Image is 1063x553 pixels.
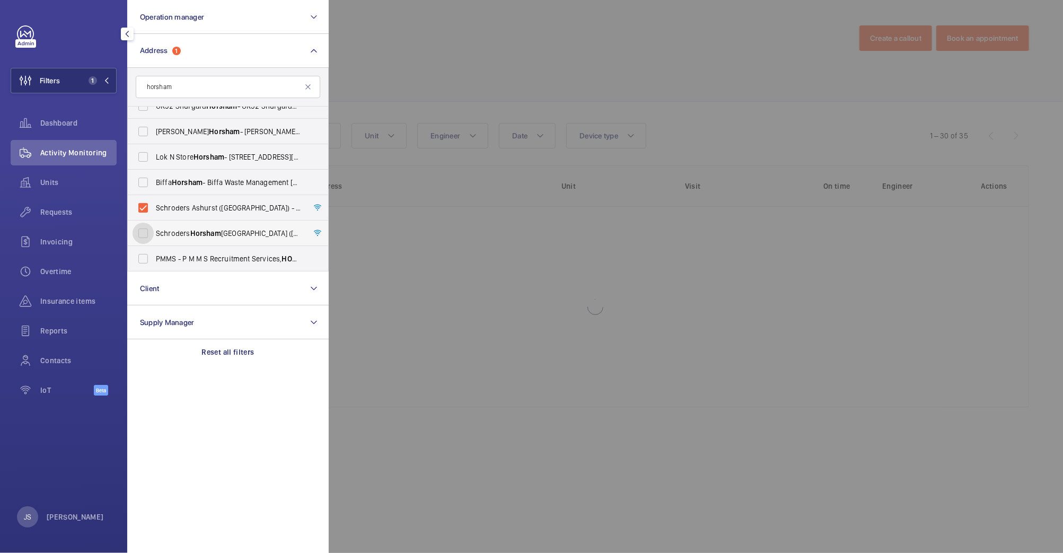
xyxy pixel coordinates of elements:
[40,266,117,277] span: Overtime
[40,207,117,217] span: Requests
[24,512,31,522] p: JS
[89,76,97,85] span: 1
[40,147,117,158] span: Activity Monitoring
[40,236,117,247] span: Invoicing
[40,296,117,306] span: Insurance items
[40,385,94,396] span: IoT
[11,68,117,93] button: Filters1
[40,75,60,86] span: Filters
[40,355,117,366] span: Contacts
[47,512,104,522] p: [PERSON_NAME]
[94,385,108,396] span: Beta
[40,326,117,336] span: Reports
[40,118,117,128] span: Dashboard
[40,177,117,188] span: Units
